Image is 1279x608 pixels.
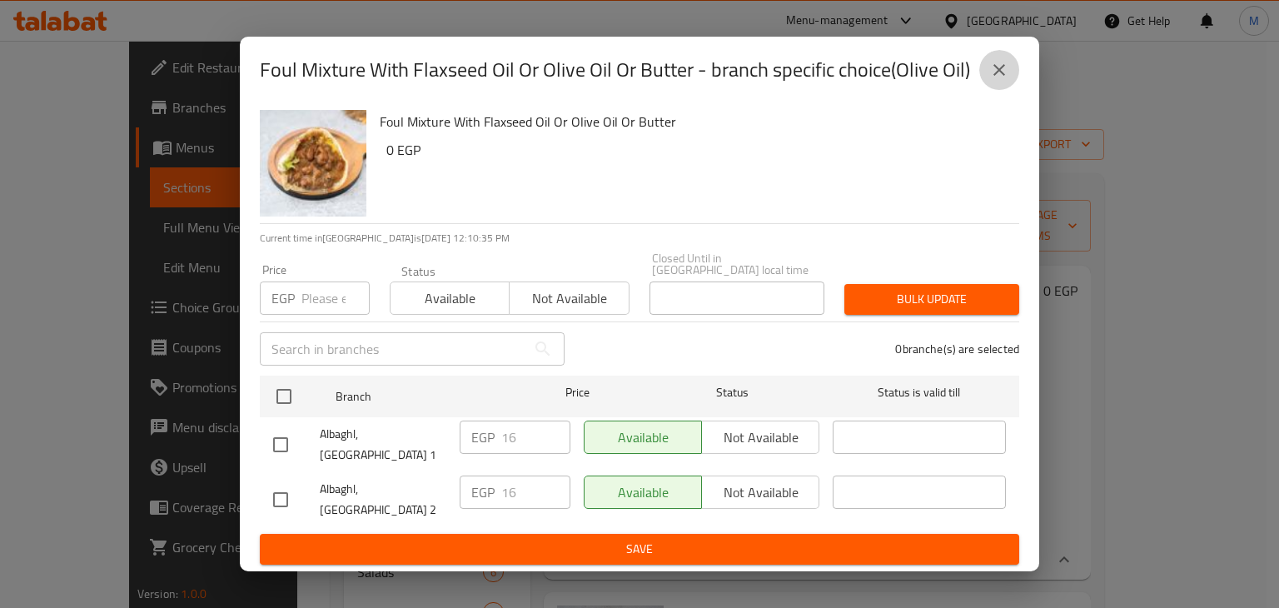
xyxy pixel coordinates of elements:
[471,427,495,447] p: EGP
[509,282,629,315] button: Not available
[260,57,970,83] h2: Foul Mixture With Flaxseed Oil Or Olive Oil Or Butter - branch specific choice(Olive Oil)
[501,476,570,509] input: Please enter price
[336,386,509,407] span: Branch
[501,421,570,454] input: Please enter price
[273,539,1006,560] span: Save
[844,284,1019,315] button: Bulk update
[522,382,633,403] span: Price
[260,534,1019,565] button: Save
[260,231,1019,246] p: Current time in [GEOGRAPHIC_DATA] is [DATE] 12:10:35 PM
[260,332,526,366] input: Search in branches
[833,382,1006,403] span: Status is valid till
[397,287,503,311] span: Available
[895,341,1019,357] p: 0 branche(s) are selected
[390,282,510,315] button: Available
[471,482,495,502] p: EGP
[380,110,1006,133] h6: Foul Mixture With Flaxseed Oil Or Olive Oil Or Butter
[858,289,1006,310] span: Bulk update
[516,287,622,311] span: Not available
[320,479,446,521] span: Albaghl, [GEOGRAPHIC_DATA] 2
[646,382,819,403] span: Status
[301,282,370,315] input: Please enter price
[260,110,366,217] img: Foul Mixture With Flaxseed Oil Or Olive Oil Or Butter
[386,138,1006,162] h6: 0 EGP
[271,288,295,308] p: EGP
[979,50,1019,90] button: close
[320,424,446,466] span: Albaghl, [GEOGRAPHIC_DATA] 1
